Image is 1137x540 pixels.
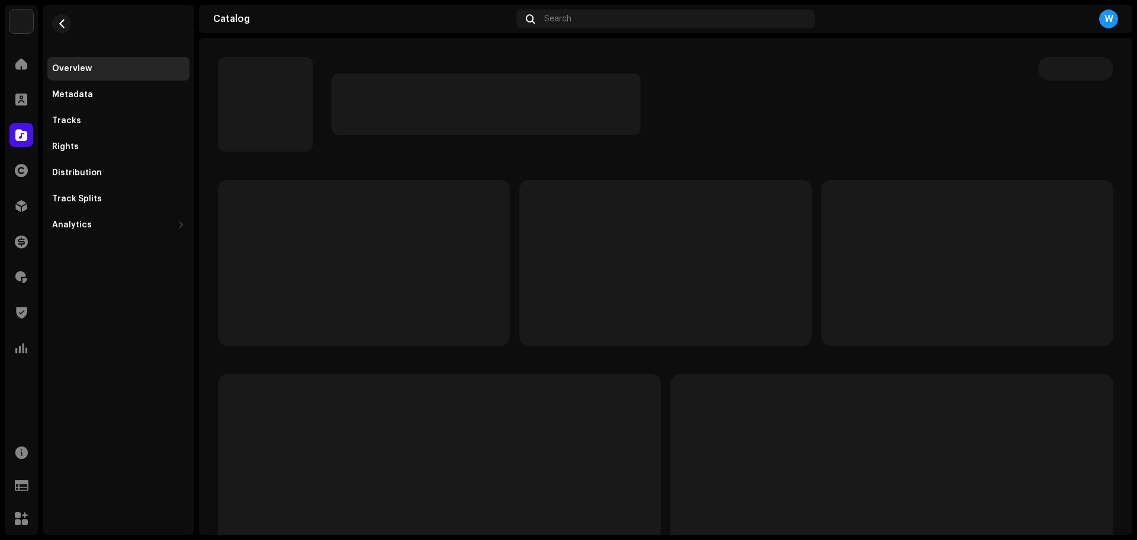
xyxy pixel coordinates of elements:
[1099,9,1118,28] div: W
[9,9,33,33] img: 64f15ab7-a28a-4bb5-a164-82594ec98160
[52,142,79,152] div: Rights
[52,194,102,204] div: Track Splits
[47,213,189,237] re-m-nav-dropdown: Analytics
[52,220,92,230] div: Analytics
[52,90,93,99] div: Metadata
[47,161,189,185] re-m-nav-item: Distribution
[47,109,189,133] re-m-nav-item: Tracks
[47,135,189,159] re-m-nav-item: Rights
[47,57,189,81] re-m-nav-item: Overview
[52,116,81,126] div: Tracks
[213,14,512,24] div: Catalog
[544,14,571,24] span: Search
[47,83,189,107] re-m-nav-item: Metadata
[52,64,92,73] div: Overview
[52,168,102,178] div: Distribution
[47,187,189,211] re-m-nav-item: Track Splits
